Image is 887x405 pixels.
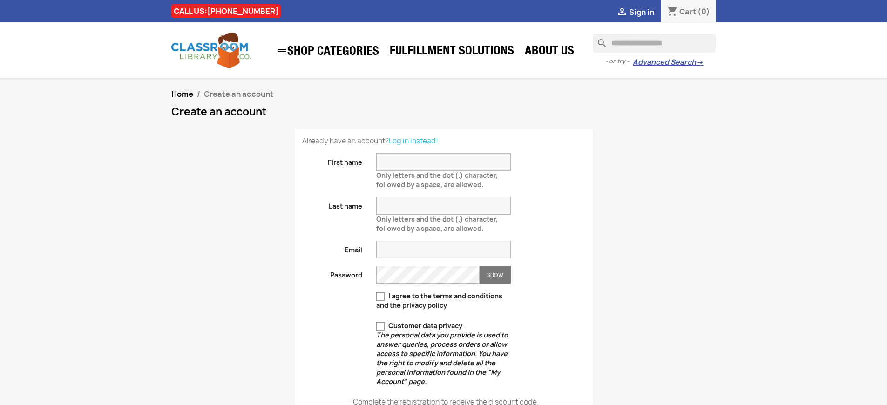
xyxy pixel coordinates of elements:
p: Already have an account? [302,136,585,146]
a: Home [171,89,193,99]
span: Sign in [629,7,654,17]
a: SHOP CATEGORIES [271,41,384,62]
label: I agree to the terms and conditions and the privacy policy [376,291,511,310]
label: Customer data privacy [376,321,511,386]
label: First name [295,153,370,167]
span: Only letters and the dot (.) character, followed by a space, are allowed. [376,167,498,189]
span: Create an account [204,89,273,99]
span: Cart [679,7,696,17]
i:  [276,46,287,57]
span: Only letters and the dot (.) character, followed by a space, are allowed. [376,211,498,233]
span: (0) [697,7,710,17]
input: Search [593,34,716,53]
a: Log in instead! [389,136,438,146]
input: Password input [376,266,480,284]
a: Fulfillment Solutions [385,43,519,61]
img: Classroom Library Company [171,33,251,68]
i: shopping_cart [667,7,678,18]
label: Password [295,266,370,280]
em: The personal data you provide is used to answer queries, process orders or allow access to specif... [376,331,508,386]
span: → [696,58,703,67]
a:  Sign in [616,7,654,17]
div: CALL US: [171,4,281,18]
i: search [593,34,604,45]
a: About Us [520,43,579,61]
i:  [616,7,628,18]
h1: Create an account [171,106,716,117]
label: Last name [295,197,370,211]
a: Advanced Search→ [633,58,703,67]
button: Show [480,266,511,284]
label: Email [295,241,370,255]
a: [PHONE_NUMBER] [207,6,278,16]
span: - or try - [605,57,633,66]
